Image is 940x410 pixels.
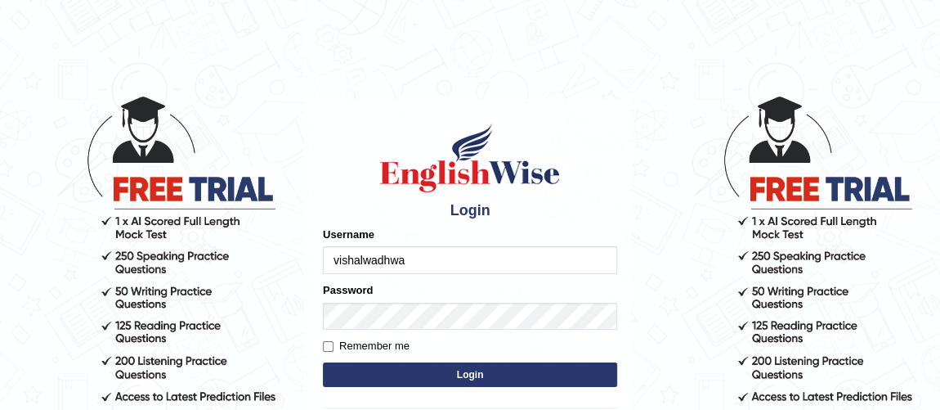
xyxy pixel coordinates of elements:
[323,338,410,354] label: Remember me
[323,227,374,242] label: Username
[323,282,373,298] label: Password
[323,341,333,352] input: Remember me
[377,121,563,195] img: Logo of English Wise sign in for intelligent practice with AI
[323,203,617,219] h4: Login
[323,363,617,387] button: Login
